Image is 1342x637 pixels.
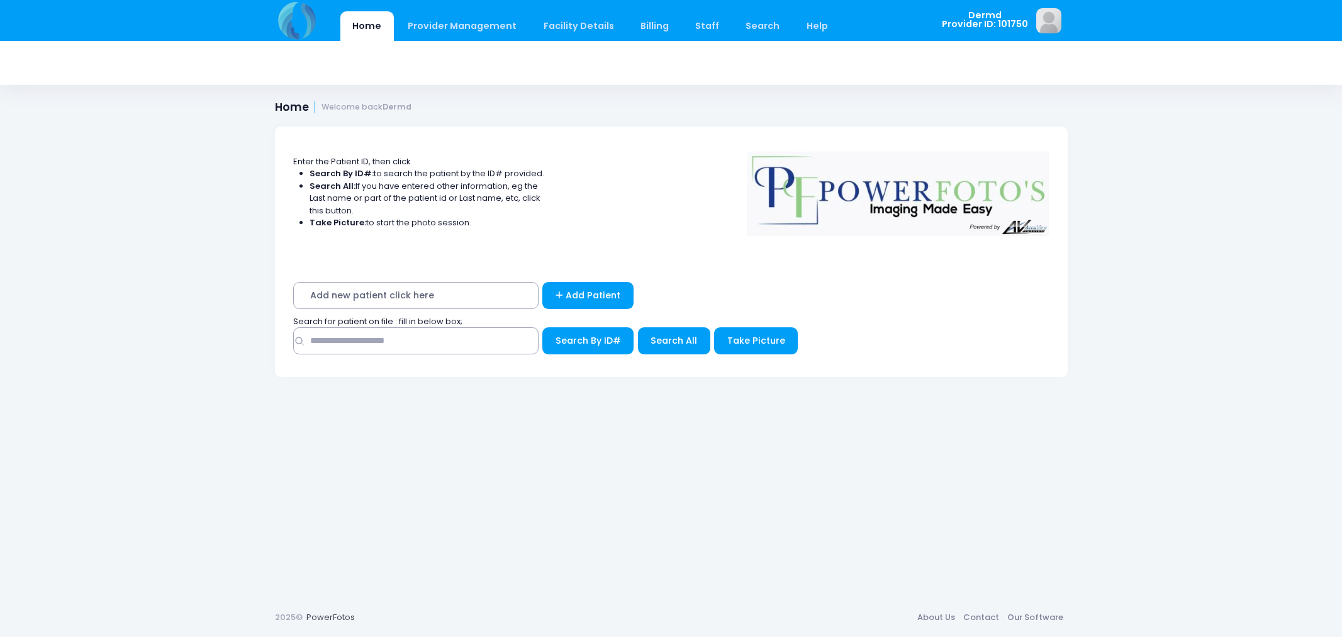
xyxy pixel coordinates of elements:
[942,11,1028,29] span: Dermd Provider ID: 101750
[275,101,412,114] h1: Home
[1036,8,1061,33] img: image
[531,11,626,41] a: Facility Details
[383,101,411,112] strong: Dermd
[293,315,462,327] span: Search for patient on file : fill in below box;
[727,334,785,347] span: Take Picture
[293,282,539,309] span: Add new patient click here
[310,180,545,217] li: If you have entered other information, eg the Last name or part of the patient id or Last name, e...
[542,282,634,309] a: Add Patient
[683,11,732,41] a: Staff
[275,611,303,623] span: 2025©
[638,327,710,354] button: Search All
[628,11,681,41] a: Billing
[310,217,545,229] li: to start the photo session.
[310,167,374,179] strong: Search By ID#:
[914,606,959,629] a: About Us
[734,11,792,41] a: Search
[651,334,697,347] span: Search All
[310,167,545,180] li: to search the patient by the ID# provided.
[741,143,1055,236] img: Logo
[542,327,634,354] button: Search By ID#
[556,334,621,347] span: Search By ID#
[293,155,411,167] span: Enter the Patient ID, then click
[396,11,529,41] a: Provider Management
[310,180,355,192] strong: Search All:
[794,11,840,41] a: Help
[322,103,411,112] small: Welcome back
[714,327,798,354] button: Take Picture
[306,611,355,623] a: PowerFotos
[959,606,1004,629] a: Contact
[310,217,366,228] strong: Take Picture:
[1004,606,1068,629] a: Our Software
[340,11,394,41] a: Home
